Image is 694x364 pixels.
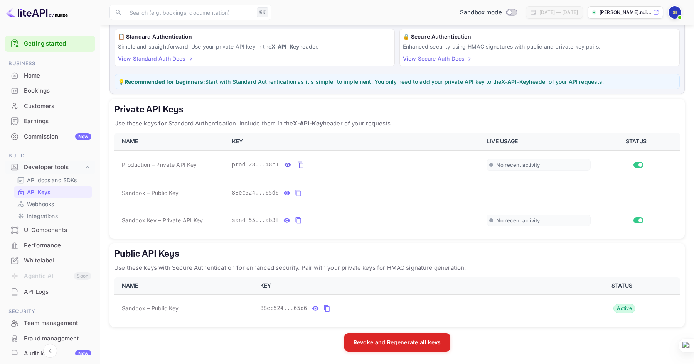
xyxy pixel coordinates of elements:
[5,238,95,252] a: Performance
[24,288,91,296] div: API Logs
[5,284,95,299] a: API Logs
[6,6,68,19] img: LiteAPI logo
[114,277,680,322] table: public api keys table
[24,102,91,111] div: Customers
[118,55,192,62] a: View Standard Auth Docs →
[122,189,179,197] span: Sandbox – Public Key
[496,162,540,168] span: No recent activity
[539,9,578,16] div: [DATE] — [DATE]
[122,304,179,312] span: Sandbox – Public Key
[344,333,450,352] button: Revoke and Regenerate all keys
[27,188,51,196] p: API Keys
[669,6,681,19] img: saiful ihsan
[5,152,95,160] span: Build
[24,132,91,141] div: Commission
[118,78,676,86] p: 💡 Start with Standard Authentication as it's simpler to implement. You only need to add your priv...
[5,253,95,268] div: Whitelabel
[114,103,680,116] h5: Private API Keys
[24,86,91,95] div: Bookings
[496,217,540,224] span: No recent activity
[403,55,471,62] a: View Secure Auth Docs →
[5,59,95,68] span: Business
[114,119,680,128] p: Use these keys for Standard Authentication. Include them in the header of your requests.
[482,133,595,150] th: LIVE USAGE
[5,36,95,52] div: Getting started
[5,223,95,238] div: UI Components
[24,71,91,80] div: Home
[232,161,279,169] span: prod_28...48c1
[14,210,92,222] div: Integrations
[5,114,95,129] div: Earnings
[24,334,91,343] div: Fraud management
[595,133,680,150] th: STATUS
[403,42,676,51] p: Enhanced security using HMAC signatures with public and private key pairs.
[24,349,91,358] div: Audit logs
[122,217,203,223] span: Sandbox Key – Private API Key
[14,186,92,198] div: API Keys
[27,212,58,220] p: Integrations
[567,277,680,295] th: STATUS
[5,253,95,267] a: Whitelabel
[122,161,197,169] span: Production – Private API Key
[114,277,256,295] th: NAME
[24,39,91,48] a: Getting started
[17,188,89,196] a: API Keys
[5,99,95,114] div: Customers
[125,5,254,20] input: Search (e.g. bookings, documentation)
[24,241,91,250] div: Performance
[75,350,91,357] div: New
[5,129,95,144] a: CommissionNew
[24,319,91,328] div: Team management
[5,114,95,128] a: Earnings
[24,256,91,265] div: Whitelabel
[600,9,652,16] p: [PERSON_NAME].nui...
[17,200,89,208] a: Webhooks
[5,307,95,316] span: Security
[613,304,635,313] div: Active
[5,223,95,237] a: UI Components
[293,120,323,127] strong: X-API-Key
[118,42,391,51] p: Simple and straightforward. Use your private API key in the header.
[5,346,95,361] div: Audit logsNew
[5,238,95,253] div: Performance
[14,198,92,210] div: Webhooks
[14,174,92,186] div: API docs and SDKs
[5,331,95,346] div: Fraud management
[257,7,268,17] div: ⌘K
[114,263,680,273] p: Use these keys with Secure Authentication for enhanced security. Pair with your private keys for ...
[5,316,95,331] div: Team management
[256,277,567,295] th: KEY
[5,331,95,345] a: Fraud management
[5,316,95,330] a: Team management
[27,200,54,208] p: Webhooks
[17,212,89,220] a: Integrations
[232,216,279,224] span: sand_55...ab3f
[232,189,279,197] span: 88ec524...65d6
[227,133,482,150] th: KEY
[24,117,91,126] div: Earnings
[260,304,307,312] span: 88ec524...65d6
[43,344,57,358] button: Collapse navigation
[5,83,95,98] a: Bookings
[24,163,84,172] div: Developer tools
[403,32,676,41] h6: 🔒 Secure Authentication
[271,43,299,50] strong: X-API-Key
[5,99,95,113] a: Customers
[457,8,520,17] div: Switch to Production mode
[118,32,391,41] h6: 📋 Standard Authentication
[460,8,502,17] span: Sandbox mode
[27,176,77,184] p: API docs and SDKs
[114,248,680,260] h5: Public API Keys
[114,133,227,150] th: NAME
[114,133,680,234] table: private api keys table
[125,78,205,85] strong: Recommended for beginners:
[5,161,95,174] div: Developer tools
[24,226,91,235] div: UI Components
[5,68,95,83] a: Home
[5,346,95,361] a: Audit logsNew
[501,78,529,85] strong: X-API-Key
